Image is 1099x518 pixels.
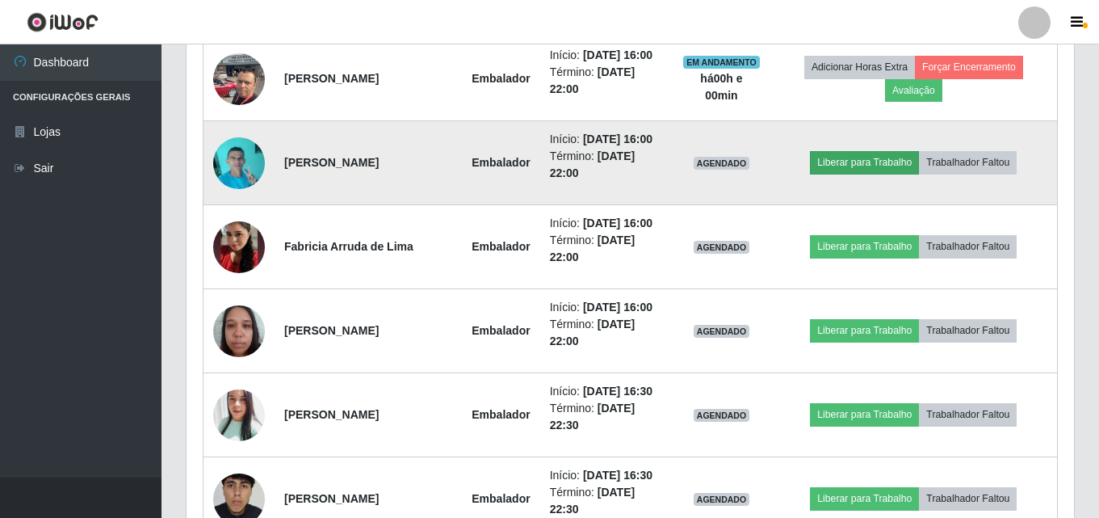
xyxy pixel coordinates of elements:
[550,400,664,434] li: Término:
[550,64,664,98] li: Término:
[284,408,379,421] strong: [PERSON_NAME]
[694,409,750,422] span: AGENDADO
[213,384,265,445] img: 1748729241814.jpeg
[919,487,1017,510] button: Trabalhador Faltou
[550,383,664,400] li: Início:
[213,201,265,293] img: 1734129237626.jpeg
[550,131,664,148] li: Início:
[284,156,379,169] strong: [PERSON_NAME]
[583,301,652,314] time: [DATE] 16:00
[919,235,1017,258] button: Trabalhador Faltou
[213,44,265,113] img: 1710346365517.jpeg
[472,492,530,505] strong: Embalador
[472,408,530,421] strong: Embalador
[284,240,413,253] strong: Fabricia Arruda de Lima
[284,72,379,85] strong: [PERSON_NAME]
[550,232,664,266] li: Término:
[700,72,742,102] strong: há 00 h e 00 min
[583,469,652,482] time: [DATE] 16:30
[583,48,652,61] time: [DATE] 16:00
[583,385,652,398] time: [DATE] 16:30
[550,47,664,64] li: Início:
[550,299,664,316] li: Início:
[583,133,652,145] time: [DATE] 16:00
[694,325,750,338] span: AGENDADO
[213,297,265,365] img: 1740415667017.jpeg
[694,241,750,254] span: AGENDADO
[810,487,919,510] button: Liberar para Trabalho
[919,319,1017,342] button: Trabalhador Faltou
[804,56,915,78] button: Adicionar Horas Extra
[919,151,1017,174] button: Trabalhador Faltou
[683,56,760,69] span: EM ANDAMENTO
[284,324,379,337] strong: [PERSON_NAME]
[550,316,664,350] li: Término:
[810,235,919,258] button: Liberar para Trabalho
[550,215,664,232] li: Início:
[472,324,530,337] strong: Embalador
[915,56,1023,78] button: Forçar Encerramento
[810,403,919,426] button: Liberar para Trabalho
[583,217,652,230] time: [DATE] 16:00
[810,319,919,342] button: Liberar para Trabalho
[810,151,919,174] button: Liberar para Trabalho
[472,72,530,85] strong: Embalador
[550,484,664,518] li: Término:
[27,12,99,32] img: CoreUI Logo
[550,148,664,182] li: Término:
[213,128,265,197] img: 1699884729750.jpeg
[694,157,750,170] span: AGENDADO
[550,467,664,484] li: Início:
[885,79,942,102] button: Avaliação
[694,493,750,506] span: AGENDADO
[284,492,379,505] strong: [PERSON_NAME]
[472,240,530,253] strong: Embalador
[919,403,1017,426] button: Trabalhador Faltou
[472,156,530,169] strong: Embalador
